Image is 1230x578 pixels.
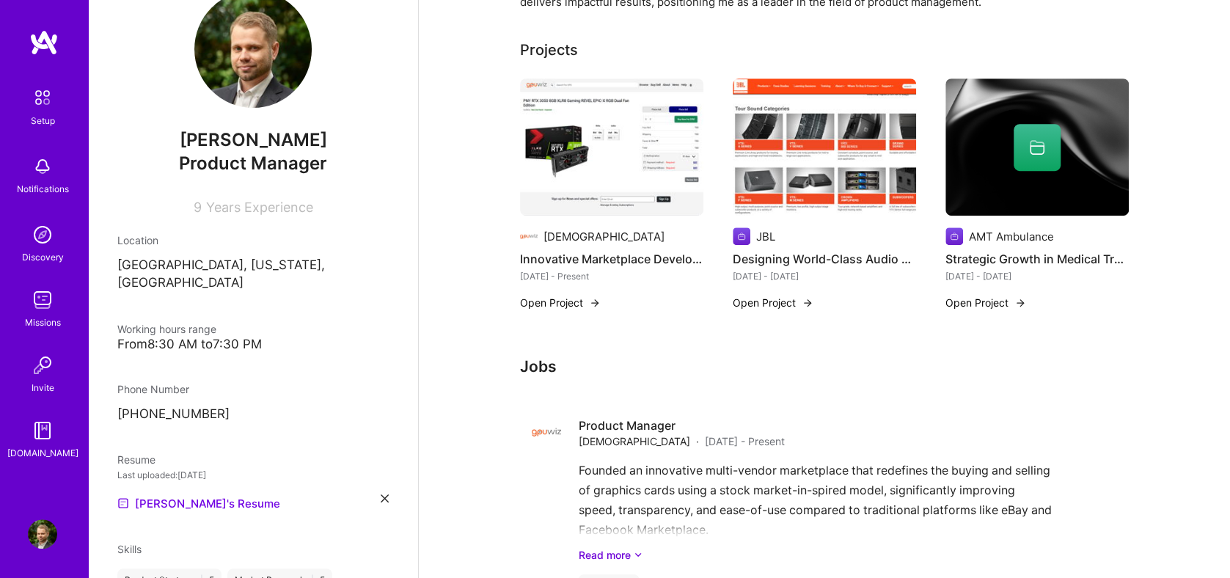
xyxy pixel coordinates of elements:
span: Years Experience [206,200,313,215]
img: bell [28,152,57,181]
span: [DEMOGRAPHIC_DATA] [579,433,690,449]
img: arrow-right [1014,297,1026,309]
span: Skills [117,543,142,555]
button: Open Project [520,295,601,310]
div: Invite [32,380,54,395]
img: arrow-right [802,297,813,309]
div: [DOMAIN_NAME] [7,445,78,461]
a: Read more [579,547,1117,563]
img: teamwork [28,285,57,315]
img: arrow-right [589,297,601,309]
div: Notifications [17,181,69,197]
h4: Innovative Marketplace Development [520,249,703,268]
i: icon ArrowDownSecondaryDark [634,547,643,563]
span: [DATE] - Present [705,433,785,449]
div: Setup [31,113,55,128]
a: User Avatar [24,519,61,549]
button: Open Project [945,295,1026,310]
h4: Designing World-Class Audio Products [733,249,916,268]
p: [GEOGRAPHIC_DATA], [US_STATE], [GEOGRAPHIC_DATA] [117,257,389,292]
img: Designing World-Class Audio Products [733,78,916,216]
img: Company logo [520,227,538,245]
span: Resume [117,453,155,466]
button: Open Project [733,295,813,310]
div: [DATE] - [DATE] [733,268,916,284]
img: Company logo [532,417,561,447]
img: guide book [28,416,57,445]
img: setup [27,82,58,113]
span: · [696,433,699,449]
div: [DATE] - Present [520,268,703,284]
img: Company logo [945,227,963,245]
img: cover [945,78,1129,216]
div: JBL [756,229,775,244]
a: [PERSON_NAME]'s Resume [117,494,280,512]
span: Working hours range [117,323,216,335]
div: AMT Ambulance [969,229,1054,244]
span: 9 [194,200,202,215]
img: Invite [28,351,57,380]
p: [PHONE_NUMBER] [117,406,389,423]
img: Innovative Marketplace Development [520,78,703,216]
div: From 8:30 AM to 7:30 PM [117,337,389,352]
div: Discovery [22,249,64,265]
span: [PERSON_NAME] [117,129,389,151]
img: User Avatar [28,519,57,549]
img: discovery [28,220,57,249]
img: logo [29,29,59,56]
h3: Jobs [520,357,1129,376]
div: [DEMOGRAPHIC_DATA] [543,229,665,244]
div: Last uploaded: [DATE] [117,467,389,483]
h4: Product Manager [579,417,785,433]
img: Company logo [733,227,750,245]
span: Phone Number [117,383,189,395]
div: Missions [25,315,61,330]
div: [DATE] - [DATE] [945,268,1129,284]
div: Location [117,233,389,248]
img: Resume [117,497,129,509]
span: Product Manager [179,153,327,174]
div: Projects [520,39,578,61]
i: icon Close [381,494,389,502]
h4: Strategic Growth in Medical Transportation [945,249,1129,268]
